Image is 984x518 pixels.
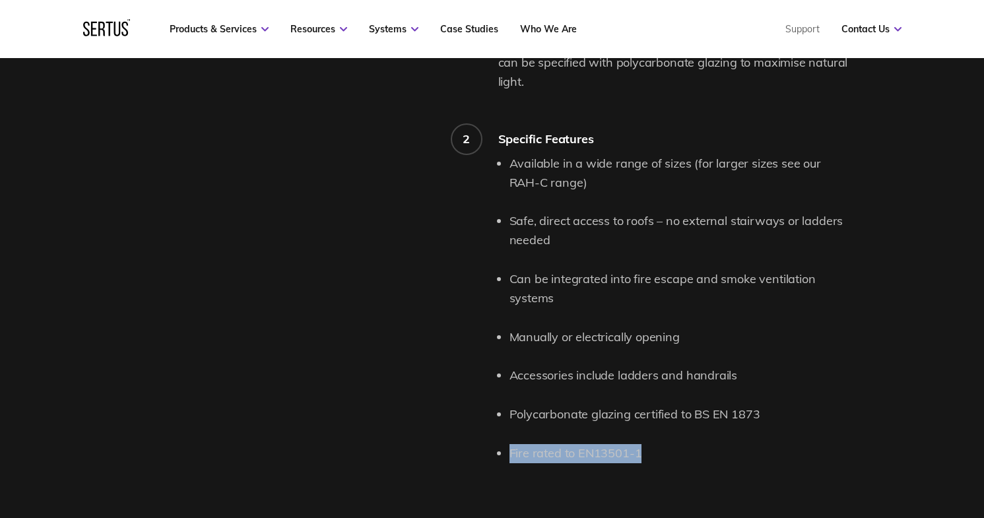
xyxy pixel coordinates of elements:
[509,270,853,308] li: Can be integrated into fire escape and smoke ventilation systems
[785,23,820,35] a: Support
[440,23,498,35] a: Case Studies
[369,23,418,35] a: Systems
[509,328,853,347] li: Manually or electrically opening
[841,23,902,35] a: Contact Us
[509,366,853,385] li: Accessories include ladders and handrails
[509,405,853,424] li: Polycarbonate glazing certified to BS EN 1873
[463,131,470,146] div: 2
[498,131,853,146] div: Specific Features
[509,444,853,463] li: Fire rated to EN13501-1
[509,154,853,193] li: Available in a wide range of sizes (for larger sizes see our RAH-C range)
[170,23,269,35] a: Products & Services
[520,23,577,35] a: Who We Are
[918,455,984,518] iframe: Chat Widget
[290,23,347,35] a: Resources
[509,212,853,250] li: Safe, direct access to roofs – no external stairways or ladders needed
